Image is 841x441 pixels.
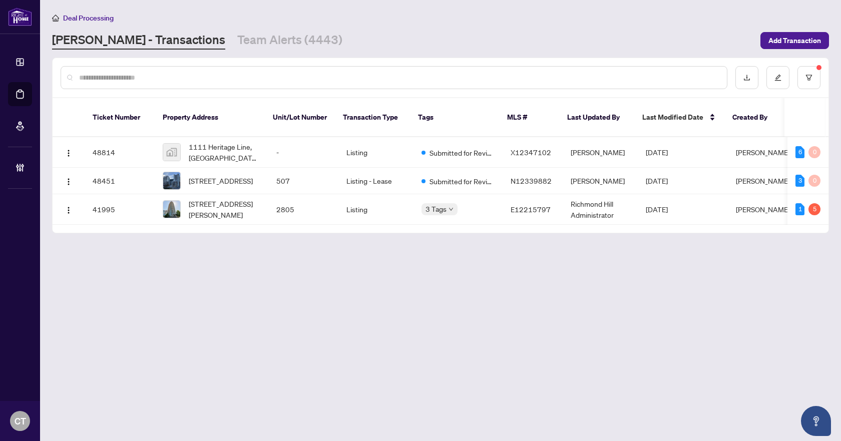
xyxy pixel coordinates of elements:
td: [PERSON_NAME] [563,168,638,194]
th: Unit/Lot Number [265,98,335,137]
button: filter [797,66,820,89]
button: edit [766,66,789,89]
th: Created By [724,98,784,137]
span: home [52,15,59,22]
td: Richmond Hill Administrator [563,194,638,225]
th: Property Address [155,98,265,137]
td: Listing [338,194,413,225]
span: [STREET_ADDRESS] [189,175,253,186]
td: 507 [268,168,338,194]
button: Open asap [801,406,831,436]
span: N12339882 [511,176,552,185]
div: 1 [795,203,804,215]
img: Logo [65,149,73,157]
th: Ticket Number [85,98,155,137]
span: [DATE] [646,148,668,157]
span: X12347102 [511,148,551,157]
span: [DATE] [646,176,668,185]
th: MLS # [499,98,559,137]
span: Deal Processing [63,14,114,23]
td: Listing - Lease [338,168,413,194]
span: [PERSON_NAME] [736,176,790,185]
div: 6 [795,146,804,158]
img: thumbnail-img [163,144,180,161]
span: Submitted for Review [430,147,495,158]
img: Logo [65,178,73,186]
td: 41995 [85,194,155,225]
img: thumbnail-img [163,172,180,189]
img: thumbnail-img [163,201,180,218]
span: down [449,207,454,212]
span: 1111 Heritage Line, [GEOGRAPHIC_DATA], [GEOGRAPHIC_DATA], [GEOGRAPHIC_DATA] [189,141,260,163]
a: [PERSON_NAME] - Transactions [52,32,225,50]
td: 2805 [268,194,338,225]
span: Add Transaction [768,33,821,49]
th: Transaction Type [335,98,410,137]
span: Submitted for Review [430,176,495,187]
div: 0 [808,146,820,158]
span: Last Modified Date [642,112,703,123]
button: Add Transaction [760,32,829,49]
td: 48814 [85,137,155,168]
button: Logo [61,201,77,217]
img: Logo [65,206,73,214]
th: Last Modified Date [634,98,724,137]
span: [PERSON_NAME] [736,148,790,157]
td: 48451 [85,168,155,194]
div: 0 [808,175,820,187]
th: Last Updated By [559,98,634,137]
div: 3 [795,175,804,187]
span: [DATE] [646,205,668,214]
span: edit [774,74,781,81]
td: - [268,137,338,168]
td: Listing [338,137,413,168]
td: [PERSON_NAME] [563,137,638,168]
span: [STREET_ADDRESS][PERSON_NAME] [189,198,260,220]
img: logo [8,8,32,26]
span: CT [15,414,26,428]
span: 3 Tags [426,203,447,215]
button: Logo [61,173,77,189]
span: E12215797 [511,205,551,214]
span: download [743,74,750,81]
span: [PERSON_NAME] [736,205,790,214]
button: download [735,66,758,89]
th: Tags [410,98,499,137]
span: filter [805,74,812,81]
button: Logo [61,144,77,160]
a: Team Alerts (4443) [237,32,342,50]
div: 5 [808,203,820,215]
